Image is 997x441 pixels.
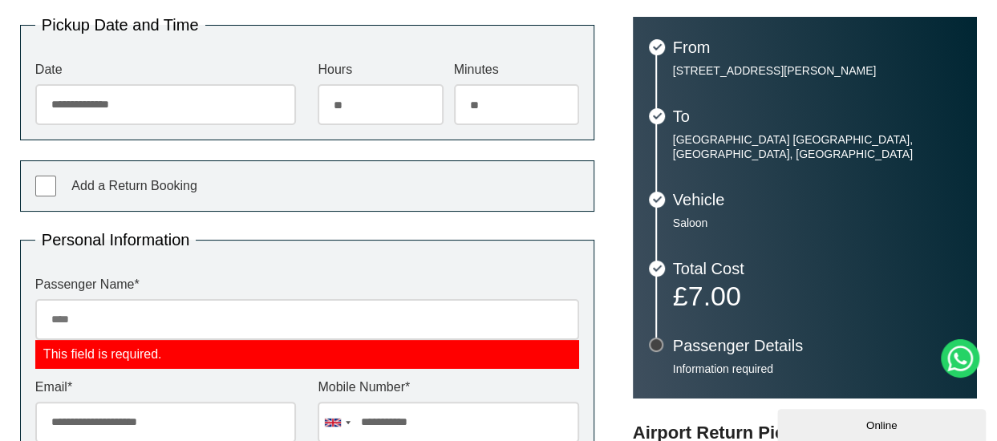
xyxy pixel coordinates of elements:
[673,285,962,307] p: £
[35,340,579,369] label: This field is required.
[35,381,296,394] label: Email
[673,261,962,277] h3: Total Cost
[673,39,962,55] h3: From
[35,63,296,76] label: Date
[35,232,197,248] legend: Personal Information
[673,338,962,354] h3: Passenger Details
[777,406,989,441] iframe: chat widget
[35,176,56,196] input: Add a Return Booking
[673,192,962,208] h3: Vehicle
[687,281,740,311] span: 7.00
[454,63,579,76] label: Minutes
[673,132,962,161] p: [GEOGRAPHIC_DATA] [GEOGRAPHIC_DATA], [GEOGRAPHIC_DATA], [GEOGRAPHIC_DATA]
[673,63,962,78] p: [STREET_ADDRESS][PERSON_NAME]
[71,179,197,192] span: Add a Return Booking
[673,108,962,124] h3: To
[318,63,443,76] label: Hours
[35,17,205,33] legend: Pickup Date and Time
[673,216,962,230] p: Saloon
[673,362,962,376] p: Information required
[35,278,579,291] label: Passenger Name
[318,381,578,394] label: Mobile Number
